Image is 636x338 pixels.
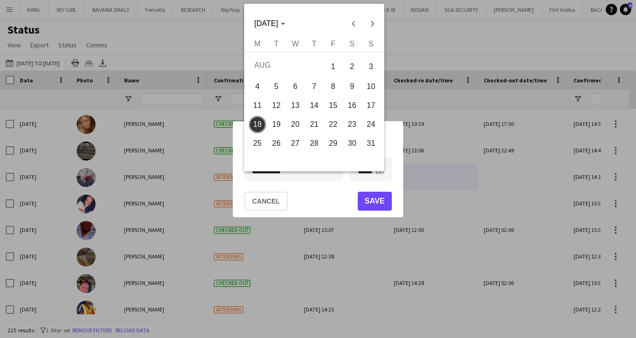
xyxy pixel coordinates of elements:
button: 28-08-2025 [305,134,324,153]
span: 6 [287,78,304,95]
span: 30 [344,135,361,152]
td: AUG [248,56,324,77]
span: 17 [362,97,380,114]
button: 25-08-2025 [248,134,267,153]
span: T [312,40,317,48]
span: 12 [268,97,285,114]
button: 19-08-2025 [267,115,286,134]
button: Next month [363,14,382,33]
span: 14 [306,97,323,114]
button: 03-08-2025 [362,56,380,77]
button: 17-08-2025 [362,96,380,115]
span: W [291,40,299,48]
span: [DATE] [254,19,278,27]
button: 26-08-2025 [267,134,286,153]
button: 07-08-2025 [305,77,324,96]
span: 23 [344,116,361,133]
span: 16 [344,97,361,114]
button: Choose month and year [250,15,289,32]
button: 05-08-2025 [267,77,286,96]
button: 15-08-2025 [324,96,343,115]
span: 22 [325,116,342,133]
button: 27-08-2025 [286,134,305,153]
button: 04-08-2025 [248,77,267,96]
span: 19 [268,116,285,133]
button: 18-08-2025 [248,115,267,134]
span: 20 [287,116,304,133]
span: F [331,40,336,48]
button: 23-08-2025 [343,115,362,134]
span: 3 [362,57,380,76]
button: 02-08-2025 [343,56,362,77]
button: 06-08-2025 [286,77,305,96]
span: 21 [306,116,323,133]
span: 10 [362,78,380,95]
span: 1 [325,57,342,76]
button: 16-08-2025 [343,96,362,115]
button: 29-08-2025 [324,134,343,153]
span: 31 [362,135,380,152]
button: 30-08-2025 [343,134,362,153]
button: 09-08-2025 [343,77,362,96]
button: 13-08-2025 [286,96,305,115]
button: 31-08-2025 [362,134,380,153]
span: 27 [287,135,304,152]
span: M [254,40,260,48]
button: 24-08-2025 [362,115,380,134]
button: 10-08-2025 [362,77,380,96]
button: 22-08-2025 [324,115,343,134]
span: 15 [325,97,342,114]
span: 25 [249,135,266,152]
span: 28 [306,135,323,152]
button: 01-08-2025 [324,56,343,77]
span: T [274,40,279,48]
button: 11-08-2025 [248,96,267,115]
span: 29 [325,135,342,152]
button: Previous month [344,14,363,33]
span: 9 [344,78,361,95]
span: 18 [249,116,266,133]
span: 8 [325,78,342,95]
span: 11 [249,97,266,114]
button: 20-08-2025 [286,115,305,134]
span: S [350,40,355,48]
span: 26 [268,135,285,152]
button: 08-08-2025 [324,77,343,96]
button: 21-08-2025 [305,115,324,134]
span: S [369,40,374,48]
span: 24 [362,116,380,133]
button: 12-08-2025 [267,96,286,115]
span: 4 [249,78,266,95]
span: 2 [344,57,361,76]
span: 13 [287,97,304,114]
button: 14-08-2025 [305,96,324,115]
span: 7 [306,78,323,95]
span: 5 [268,78,285,95]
